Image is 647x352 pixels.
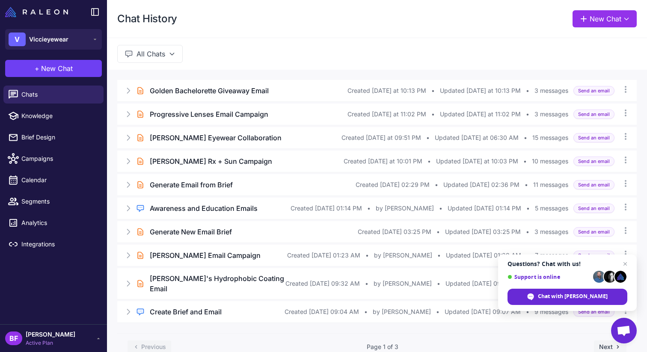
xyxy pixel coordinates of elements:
[347,86,426,95] span: Created [DATE] at 10:13 PM
[526,251,530,260] span: •
[445,227,521,237] span: Updated [DATE] 03:25 PM
[534,109,568,119] span: 3 messages
[526,307,529,317] span: •
[436,157,518,166] span: Updated [DATE] at 10:03 PM
[573,307,614,317] span: Send an email
[373,307,431,317] span: by [PERSON_NAME]
[538,293,608,300] span: Chat with [PERSON_NAME]
[41,63,73,74] span: New Chat
[440,86,521,95] span: Updated [DATE] at 10:13 PM
[573,157,614,166] span: Send an email
[29,35,68,44] span: Viccieyewear
[150,203,258,213] h3: Awareness and Education Emails
[523,157,527,166] span: •
[150,86,269,96] h3: Golden Bachelorette Giveaway Email
[3,214,104,232] a: Analytics
[150,227,232,237] h3: Generate New Email Brief
[532,157,568,166] span: 10 messages
[35,63,39,74] span: +
[426,133,430,142] span: •
[150,307,222,317] h3: Create Brief and Email
[533,180,568,189] span: 11 messages
[443,180,519,189] span: Updated [DATE] 02:36 PM
[3,192,104,210] a: Segments
[446,251,521,260] span: Updated [DATE] 01:28 AM
[534,227,568,237] span: 3 messages
[356,180,430,189] span: Created [DATE] 02:29 PM
[573,204,614,213] span: Send an email
[525,180,528,189] span: •
[21,218,97,228] span: Analytics
[435,180,438,189] span: •
[573,109,614,119] span: Send an email
[508,260,627,267] span: Questions? Chat with us!
[3,128,104,146] a: Brief Design
[117,12,177,26] h1: Chat History
[508,274,590,280] span: Support is online
[440,109,521,119] span: Updated [DATE] at 11:02 PM
[526,227,529,237] span: •
[21,90,97,99] span: Chats
[573,133,614,143] span: Send an email
[3,150,104,168] a: Campaigns
[448,204,521,213] span: Updated [DATE] 01:14 PM
[150,156,272,166] h3: [PERSON_NAME] Rx + Sun Campaign
[3,235,104,253] a: Integrations
[3,171,104,189] a: Calendar
[150,273,285,294] h3: [PERSON_NAME]'s Hydrophobic Coating Email
[535,204,568,213] span: 5 messages
[341,133,421,142] span: Created [DATE] at 09:51 PM
[285,279,360,288] span: Created [DATE] 09:32 AM
[524,133,527,142] span: •
[573,227,614,237] span: Send an email
[5,60,102,77] button: +New Chat
[285,307,359,317] span: Created [DATE] 09:04 AM
[21,175,97,185] span: Calendar
[5,331,22,345] div: BF
[367,204,371,213] span: •
[439,204,442,213] span: •
[150,180,233,190] h3: Generate Email from Brief
[3,107,104,125] a: Knowledge
[5,29,102,50] button: VViccieyewear
[367,342,398,352] span: Page 1 of 3
[374,251,432,260] span: by [PERSON_NAME]
[376,204,434,213] span: by [PERSON_NAME]
[534,307,568,317] span: 9 messages
[526,204,530,213] span: •
[445,279,521,288] span: Updated [DATE] 09:41 AM
[150,133,282,143] h3: [PERSON_NAME] Eyewear Collaboration
[21,197,97,206] span: Segments
[526,86,529,95] span: •
[374,279,432,288] span: by [PERSON_NAME]
[611,318,637,343] div: Open chat
[508,289,627,305] div: Chat with Raleon
[573,251,614,260] span: Send an email
[436,307,439,317] span: •
[26,330,75,339] span: [PERSON_NAME]
[21,111,97,121] span: Knowledge
[21,240,97,249] span: Integrations
[532,133,568,142] span: 15 messages
[3,86,104,104] a: Chats
[427,157,431,166] span: •
[26,339,75,347] span: Active Plan
[437,251,441,260] span: •
[435,133,519,142] span: Updated [DATE] at 06:30 AM
[534,86,568,95] span: 3 messages
[364,307,368,317] span: •
[150,250,261,260] h3: [PERSON_NAME] Email Campaign
[358,227,431,237] span: Created [DATE] 03:25 PM
[117,45,183,63] button: All Chats
[347,109,426,119] span: Created [DATE] at 11:02 PM
[344,157,422,166] span: Created [DATE] at 10:01 PM
[287,251,360,260] span: Created [DATE] 01:23 AM
[9,33,26,46] div: V
[526,109,529,119] span: •
[437,279,440,288] span: •
[5,7,71,17] a: Raleon Logo
[620,259,630,269] span: Close chat
[431,86,435,95] span: •
[436,227,440,237] span: •
[5,7,68,17] img: Raleon Logo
